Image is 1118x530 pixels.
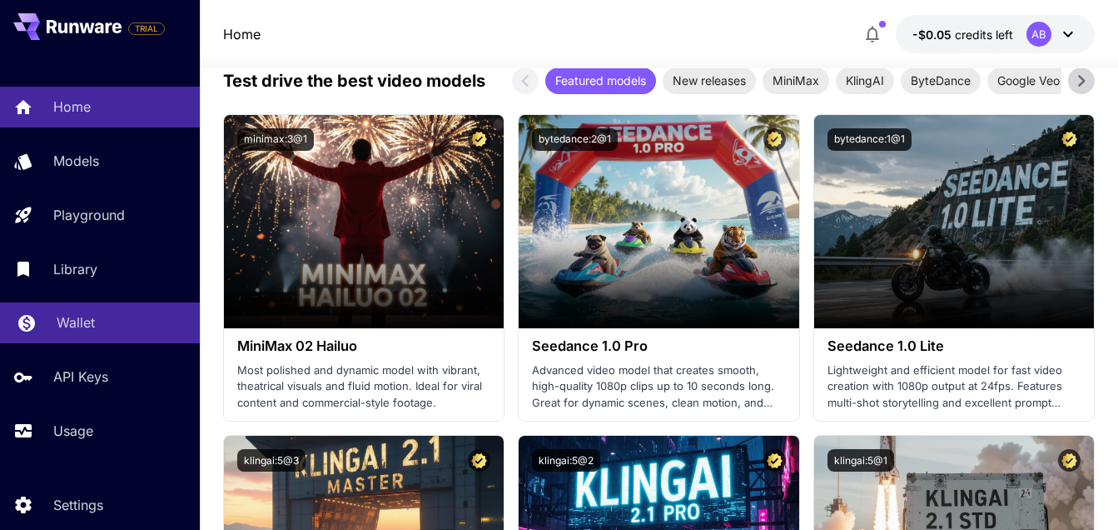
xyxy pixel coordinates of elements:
[912,26,1013,43] div: -$0.0536
[57,312,95,332] p: Wallet
[532,128,618,151] button: bytedance:2@1
[223,24,261,44] nav: breadcrumb
[827,128,912,151] button: bytedance:1@1
[519,115,799,328] img: alt
[763,67,829,94] div: MiniMax
[955,27,1013,42] span: credits left
[545,67,656,94] div: Featured models
[224,115,504,328] img: alt
[763,128,786,151] button: Certified Model – Vetted for best performance and includes a commercial license.
[987,67,1070,94] div: Google Veo
[53,367,108,387] p: API Keys
[814,115,1095,328] img: alt
[1058,128,1081,151] button: Certified Model – Vetted for best performance and includes a commercial license.
[663,67,756,94] div: New releases
[53,151,99,171] p: Models
[545,72,656,89] span: Featured models
[237,338,491,354] h3: MiniMax 02 Hailuo
[532,338,786,354] h3: Seedance 1.0 Pro
[53,259,97,279] p: Library
[1058,449,1081,472] button: Certified Model – Vetted for best performance and includes a commercial license.
[827,362,1081,412] p: Lightweight and efficient model for fast video creation with 1080p output at 24fps. Features mult...
[237,128,314,151] button: minimax:3@1
[827,338,1081,354] h3: Seedance 1.0 Lite
[901,72,981,89] span: ByteDance
[763,449,786,472] button: Certified Model – Vetted for best performance and includes a commercial license.
[901,67,981,94] div: ByteDance
[128,18,165,38] span: Add your payment card to enable full platform functionality.
[53,421,93,441] p: Usage
[53,205,125,225] p: Playground
[1026,22,1051,47] div: AB
[53,495,103,515] p: Settings
[532,362,786,412] p: Advanced video model that creates smooth, high-quality 1080p clips up to 10 seconds long. Great f...
[987,72,1070,89] span: Google Veo
[532,449,600,472] button: klingai:5@2
[836,72,894,89] span: KlingAI
[896,15,1095,53] button: -$0.0536AB
[129,22,164,35] span: TRIAL
[223,68,485,93] p: Test drive the best video models
[53,97,91,117] p: Home
[237,362,491,412] p: Most polished and dynamic model with vibrant, theatrical visuals and fluid motion. Ideal for vira...
[237,449,306,472] button: klingai:5@3
[912,27,955,42] span: -$0.05
[468,128,490,151] button: Certified Model – Vetted for best performance and includes a commercial license.
[763,72,829,89] span: MiniMax
[836,67,894,94] div: KlingAI
[468,449,490,472] button: Certified Model – Vetted for best performance and includes a commercial license.
[223,24,261,44] a: Home
[827,449,894,472] button: klingai:5@1
[663,72,756,89] span: New releases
